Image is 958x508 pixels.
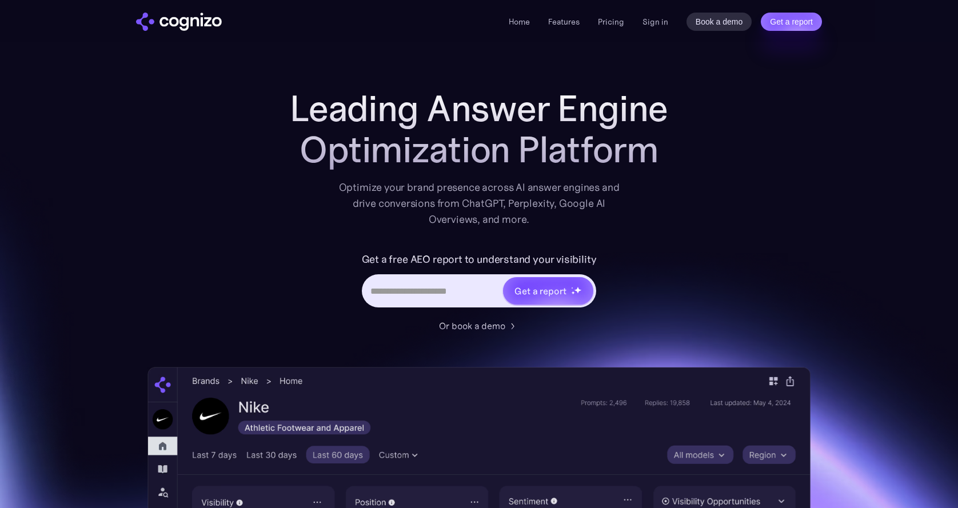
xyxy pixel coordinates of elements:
a: home [136,13,222,31]
a: Sign in [642,15,668,29]
img: star [574,286,581,294]
div: Or book a demo [439,319,505,333]
a: Home [509,17,530,27]
div: Optimize your brand presence across AI answer engines and drive conversions from ChatGPT, Perplex... [338,179,620,227]
a: Features [548,17,580,27]
img: star [571,287,573,289]
a: Or book a demo [439,319,519,333]
a: Get a report [761,13,822,31]
img: cognizo logo [136,13,222,31]
img: star [571,291,575,295]
a: Pricing [598,17,624,27]
form: Hero URL Input Form [362,250,597,313]
a: Book a demo [686,13,752,31]
a: Get a reportstarstarstar [502,276,594,306]
label: Get a free AEO report to understand your visibility [362,250,597,269]
div: Get a report [514,284,566,298]
h1: Leading Answer Engine Optimization Platform [250,88,708,170]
